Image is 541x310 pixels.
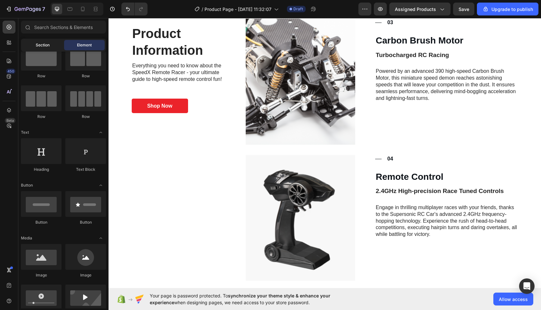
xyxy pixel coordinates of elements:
span: Toggle open [96,127,106,138]
div: Row [21,73,62,79]
button: Allow access [493,293,533,305]
p: Turbocharged RC Racing [267,33,409,41]
span: / [202,6,203,13]
div: Image [21,272,62,278]
button: Assigned Products [389,3,451,15]
div: Row [65,114,106,120]
p: 04 [279,138,285,144]
p: 7 [42,5,45,13]
div: Image [65,272,106,278]
h3: Remote Control [267,153,410,165]
button: 7 [3,3,48,15]
span: Product Page - [DATE] 11:32:07 [204,6,271,13]
div: 450 [6,69,15,74]
div: Row [65,73,106,79]
div: Undo/Redo [121,3,147,15]
p: 2.4GHz High-precision Race Tuned Controls [267,169,409,177]
div: Upgrade to publish [482,6,533,13]
span: Media [21,235,32,241]
span: Toggle open [96,233,106,243]
div: Open Intercom Messenger [519,278,535,294]
div: Heading [21,167,62,172]
input: Search Sections & Elements [21,21,106,34]
span: Text [21,130,29,135]
span: Your page is password protected. To when designing pages, we need access to your store password. [150,292,356,306]
span: Save [459,6,469,12]
iframe: Design area [109,18,541,288]
span: Element [77,42,92,48]
span: synchronize your theme style & enhance your experience [150,293,330,305]
span: Draft [293,6,303,12]
p: Powered by an advanced 390 high-speed Carbon Brush Motor, this miniature speed demon reaches asto... [267,50,409,83]
img: gempages_576071511681532490-4387f5cf-7ea2-4589-9adc-660a5c3fd936.png [137,137,247,263]
div: Button [21,219,62,225]
button: Save [453,3,474,15]
span: Toggle open [96,180,106,190]
div: Button [65,219,106,225]
span: Allow access [499,296,528,303]
div: Text Block [65,167,106,172]
span: Button [21,182,33,188]
button: Upgrade to publish [477,3,538,15]
span: Assigned Products [395,6,436,13]
div: Beta [5,118,15,123]
span: Section [36,42,50,48]
p: Engage in thrilling multiplayer races with your friends, thanks to the Supersonic RC Car's advanc... [267,186,409,220]
div: Row [21,114,62,120]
